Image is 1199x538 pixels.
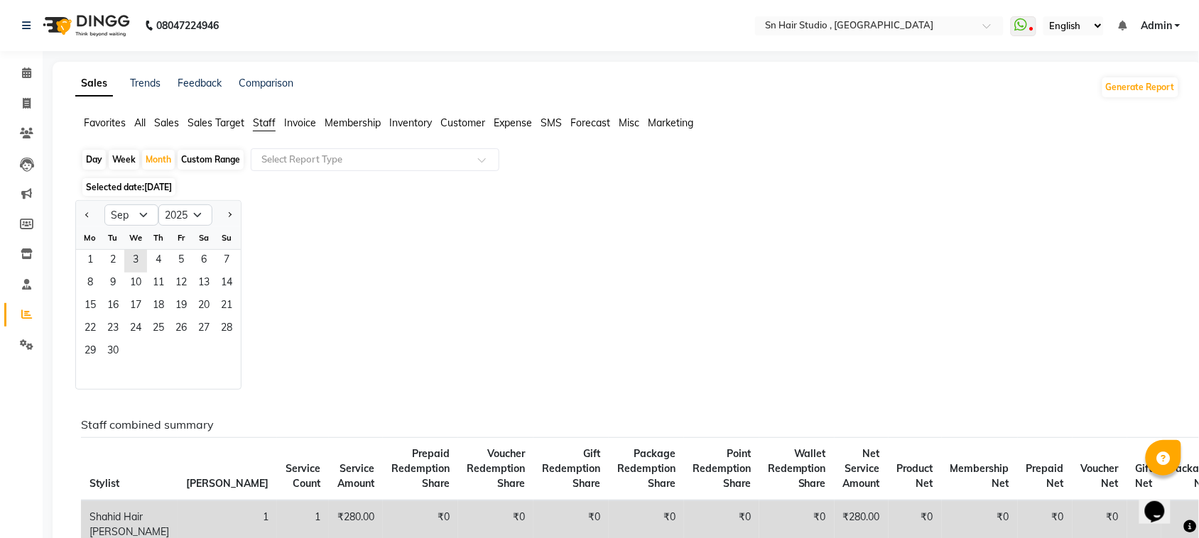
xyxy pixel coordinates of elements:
span: Voucher Net [1081,462,1119,490]
div: Week [109,150,139,170]
div: We [124,226,147,249]
div: Tuesday, September 9, 2025 [102,273,124,295]
span: Favorites [84,116,126,129]
span: Staff [253,116,276,129]
a: Sales [75,71,113,97]
span: Forecast [570,116,610,129]
span: [PERSON_NAME] [186,477,268,490]
span: 1 [79,250,102,273]
div: Mo [79,226,102,249]
span: All [134,116,146,129]
div: Thursday, September 4, 2025 [147,250,170,273]
select: Select month [104,204,158,226]
div: Monday, September 8, 2025 [79,273,102,295]
span: Marketing [648,116,693,129]
div: Wednesday, September 17, 2025 [124,295,147,318]
span: Point Redemption Share [693,447,751,490]
div: Day [82,150,106,170]
select: Select year [158,204,212,226]
span: Voucher Redemption Share [467,447,525,490]
span: Membership [325,116,381,129]
div: Tuesday, September 2, 2025 [102,250,124,273]
span: Admin [1141,18,1172,33]
span: Net Service Amount [843,447,880,490]
button: Generate Report [1102,77,1178,97]
span: 28 [215,318,238,341]
a: Trends [130,77,161,89]
span: 25 [147,318,170,341]
span: Invoice [284,116,316,129]
span: 16 [102,295,124,318]
div: Monday, September 1, 2025 [79,250,102,273]
div: Friday, September 5, 2025 [170,250,192,273]
span: Selected date: [82,178,175,196]
span: 15 [79,295,102,318]
div: Wednesday, September 10, 2025 [124,273,147,295]
span: 9 [102,273,124,295]
span: 17 [124,295,147,318]
span: 23 [102,318,124,341]
span: Wallet Redemption Share [768,447,826,490]
span: 2 [102,250,124,273]
div: Saturday, September 20, 2025 [192,295,215,318]
span: 12 [170,273,192,295]
span: 18 [147,295,170,318]
span: 20 [192,295,215,318]
span: Package Redemption Share [617,447,676,490]
button: Previous month [82,204,93,226]
span: 27 [192,318,215,341]
span: 26 [170,318,192,341]
span: 30 [102,341,124,363]
iframe: chat widget [1139,481,1185,524]
div: Month [142,150,175,170]
div: Su [215,226,238,249]
span: 5 [170,250,192,273]
span: 22 [79,318,102,341]
button: Next month [224,204,235,226]
span: 19 [170,295,192,318]
div: Fr [170,226,192,249]
span: Sales Target [188,116,244,129]
span: 14 [215,273,238,295]
span: 21 [215,295,238,318]
span: Service Amount [337,462,374,490]
span: Misc [619,116,639,129]
span: 13 [192,273,215,295]
div: Tu [102,226,124,249]
span: [DATE] [144,182,172,192]
div: Thursday, September 25, 2025 [147,318,170,341]
div: Saturday, September 6, 2025 [192,250,215,273]
span: Gift Net [1136,462,1153,490]
span: Expense [494,116,532,129]
div: Th [147,226,170,249]
div: Sunday, September 21, 2025 [215,295,238,318]
div: Friday, September 26, 2025 [170,318,192,341]
div: Thursday, September 18, 2025 [147,295,170,318]
div: Sunday, September 28, 2025 [215,318,238,341]
span: 7 [215,250,238,273]
div: Monday, September 15, 2025 [79,295,102,318]
h6: Staff combined summary [81,418,1168,432]
span: Product Net [897,462,933,490]
div: Tuesday, September 16, 2025 [102,295,124,318]
span: Sales [154,116,179,129]
span: 3 [124,250,147,273]
div: Tuesday, September 30, 2025 [102,341,124,363]
span: 24 [124,318,147,341]
span: Gift Redemption Share [542,447,600,490]
span: 11 [147,273,170,295]
div: Monday, September 22, 2025 [79,318,102,341]
span: Prepaid Net [1026,462,1064,490]
a: Feedback [178,77,222,89]
span: Customer [440,116,485,129]
span: SMS [541,116,562,129]
div: Sunday, September 14, 2025 [215,273,238,295]
span: Inventory [389,116,432,129]
div: Friday, September 12, 2025 [170,273,192,295]
div: Monday, September 29, 2025 [79,341,102,363]
span: Service Count [286,462,320,490]
div: Saturday, September 13, 2025 [192,273,215,295]
span: Prepaid Redemption Share [391,447,450,490]
div: Sunday, September 7, 2025 [215,250,238,273]
div: Saturday, September 27, 2025 [192,318,215,341]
